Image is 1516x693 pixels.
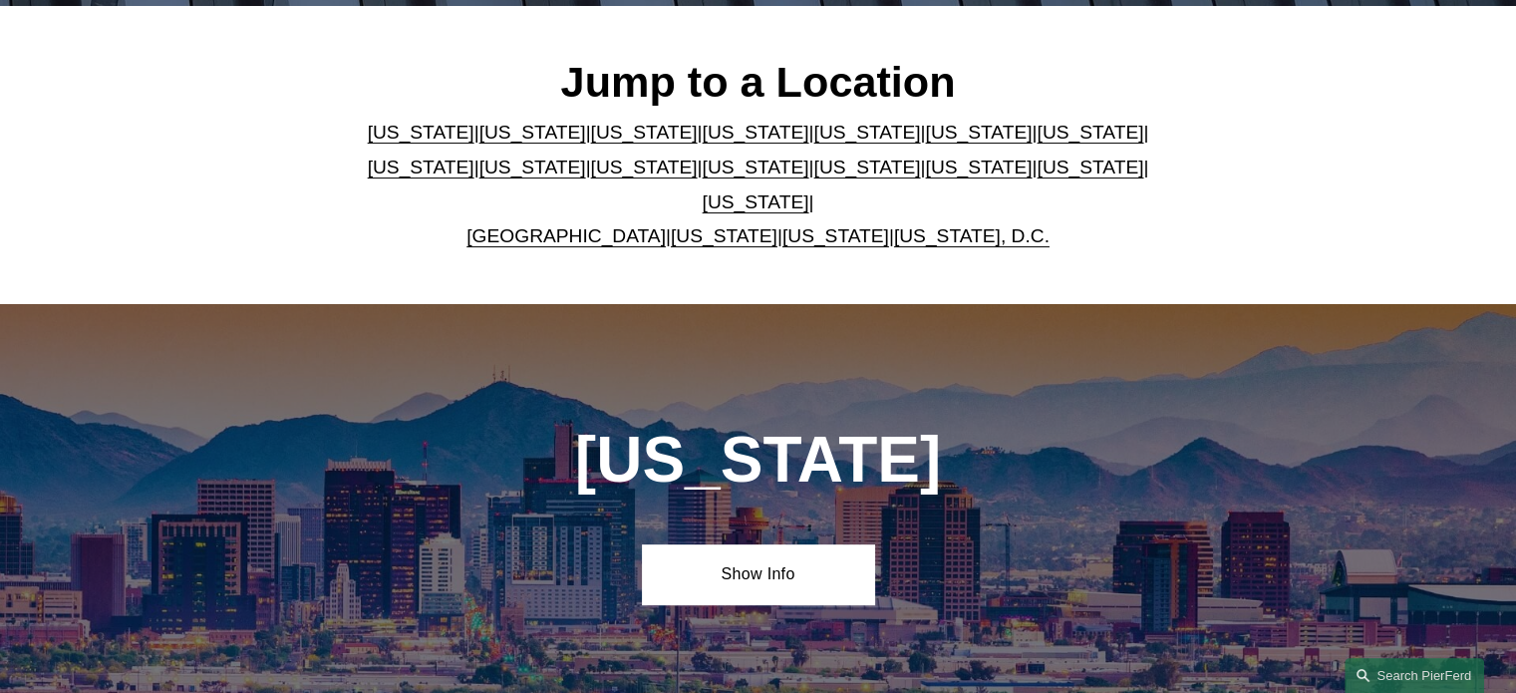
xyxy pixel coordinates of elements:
[671,225,777,246] a: [US_STATE]
[591,157,698,177] a: [US_STATE]
[368,122,474,143] a: [US_STATE]
[1345,658,1484,693] a: Search this site
[813,157,920,177] a: [US_STATE]
[591,122,698,143] a: [US_STATE]
[703,122,809,143] a: [US_STATE]
[703,191,809,212] a: [US_STATE]
[467,424,1049,497] h1: [US_STATE]
[466,225,666,246] a: [GEOGRAPHIC_DATA]
[479,157,586,177] a: [US_STATE]
[1037,122,1143,143] a: [US_STATE]
[351,116,1165,253] p: | | | | | | | | | | | | | | | | | |
[925,122,1032,143] a: [US_STATE]
[642,544,874,604] a: Show Info
[894,225,1050,246] a: [US_STATE], D.C.
[368,157,474,177] a: [US_STATE]
[813,122,920,143] a: [US_STATE]
[782,225,889,246] a: [US_STATE]
[703,157,809,177] a: [US_STATE]
[1037,157,1143,177] a: [US_STATE]
[925,157,1032,177] a: [US_STATE]
[351,56,1165,108] h2: Jump to a Location
[479,122,586,143] a: [US_STATE]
